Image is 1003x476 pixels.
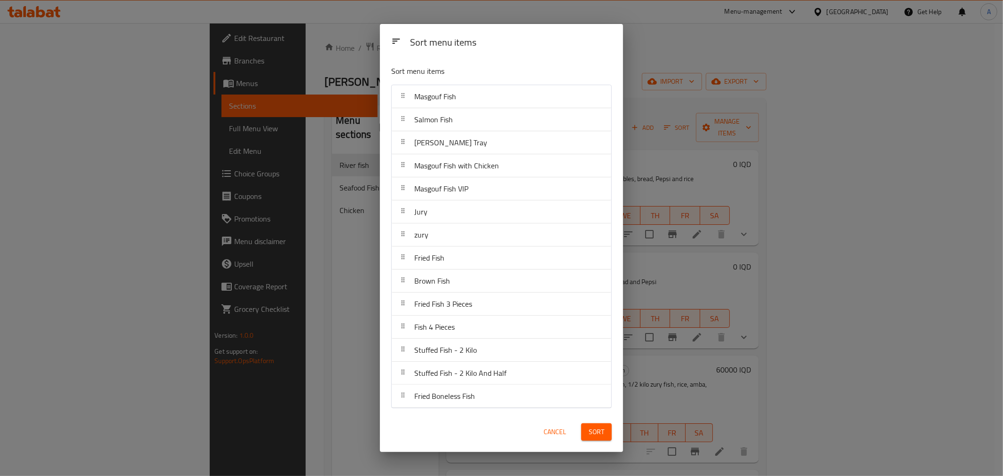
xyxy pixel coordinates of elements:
span: Sort [589,426,604,438]
div: Stuffed Fish - 2 Kilo And Half [392,362,611,385]
span: Stuffed Fish - 2 Kilo [414,343,477,357]
span: Stuffed Fish - 2 Kilo And Half [414,366,506,380]
span: Fish 4 Pieces [414,320,455,334]
span: Salmon Fish [414,112,453,127]
div: Jury [392,200,611,223]
span: Masgouf Fish VIP [414,182,468,196]
span: zury [414,228,428,242]
span: Brown Fish [414,274,450,288]
span: Jury [414,205,427,219]
span: Masgouf Fish [414,89,456,103]
span: Fried Fish 3 Pieces [414,297,472,311]
div: Sort menu items [406,32,616,54]
div: Masgouf Fish with Chicken [392,154,611,177]
div: Brown Fish [392,270,611,293]
div: Fried Fish [392,246,611,270]
div: Fried Boneless Fish [392,385,611,408]
span: [PERSON_NAME] Tray [414,135,487,150]
p: Sort menu items [391,65,566,77]
span: Masgouf Fish with Chicken [414,159,499,173]
div: Stuffed Fish - 2 Kilo [392,339,611,362]
div: Salmon Fish [392,108,611,131]
div: Fried Fish 3 Pieces [392,293,611,316]
div: Fish 4 Pieces [392,316,611,339]
span: Fried Boneless Fish [414,389,475,403]
button: Sort [581,423,612,441]
span: Cancel [544,426,566,438]
div: zury [392,223,611,246]
div: [PERSON_NAME] Tray [392,131,611,154]
button: Cancel [540,423,570,441]
div: Masgouf Fish VIP [392,177,611,200]
span: Fried Fish [414,251,444,265]
div: Masgouf Fish [392,85,611,108]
